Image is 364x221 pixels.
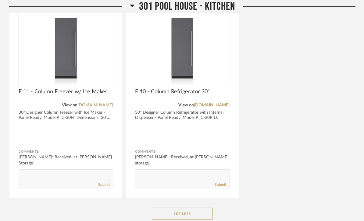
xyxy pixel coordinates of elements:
[19,154,113,166] div: [PERSON_NAME]: Received, at [PERSON_NAME] Storage
[19,88,113,95] span: E 11 - Column Freezer w/ Ice Maker
[135,149,230,155] div: Comments:
[19,9,113,85] img: undefined
[19,149,113,155] div: Comments:
[135,154,230,166] div: [PERSON_NAME]: Received, at [PERSON_NAME] storage.
[98,182,110,187] a: Submit
[77,103,113,107] a: [DOMAIN_NAME]
[194,103,230,107] a: [DOMAIN_NAME]
[178,103,194,107] span: View on
[135,88,230,95] span: E 10 - Column Refrigerator 30"
[62,103,77,107] span: View on
[135,9,230,85] img: undefined
[215,182,226,187] a: Submit
[152,208,213,220] button: See Less
[19,110,113,120] div: 30" Designer Column Freezer with Ice Maker - Panel Ready. Model # IC-30FI. Dimensions: 30"...
[135,110,230,126] div: 30" Designer Column Refrigerator with Internal Dispenser - Panel Ready. Model # IC-30RID. Dim...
